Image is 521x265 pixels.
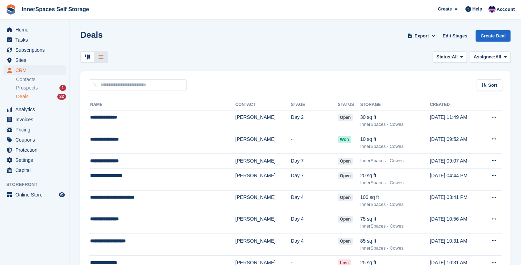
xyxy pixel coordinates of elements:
[360,121,430,128] div: InnerSpaces - Cowes
[3,165,66,175] a: menu
[58,191,66,199] a: Preview store
[15,115,57,124] span: Invoices
[476,30,511,42] a: Create Deal
[15,155,57,165] span: Settings
[430,234,482,255] td: [DATE] 10:31 AM
[452,53,458,60] span: All
[80,30,103,40] h1: Deals
[338,136,351,143] span: won
[406,30,437,42] button: Export
[236,234,291,255] td: [PERSON_NAME]
[338,114,353,121] span: open
[489,6,495,13] img: Dominic Hampson
[3,135,66,145] a: menu
[15,45,57,55] span: Subscriptions
[15,55,57,65] span: Sites
[440,30,470,42] a: Edit Stages
[430,190,482,212] td: [DATE] 03:41 PM
[430,132,482,153] td: [DATE] 09:52 AM
[6,4,16,15] img: stora-icon-8386f47178a22dfd0bd8f6a31ec36ba5ce8667c1dd55bd0f319d3a0aa187defe.svg
[291,212,338,234] td: Day 4
[360,143,430,150] div: InnerSpaces - Cowes
[338,216,353,223] span: open
[15,65,57,75] span: CRM
[430,99,482,110] th: Created
[338,158,353,165] span: open
[291,169,338,190] td: Day 7
[236,169,291,190] td: [PERSON_NAME]
[360,245,430,252] div: InnerSpaces - Cowes
[3,45,66,55] a: menu
[16,84,66,92] a: Prospects 1
[19,3,92,15] a: InnerSpaces Self Storage
[436,53,452,60] span: Status:
[430,110,482,132] td: [DATE] 11:49 AM
[360,237,430,245] div: 85 sq ft
[3,190,66,200] a: menu
[291,110,338,132] td: Day 2
[15,105,57,114] span: Analytics
[16,76,66,83] a: Contacts
[430,212,482,234] td: [DATE] 10:56 AM
[15,125,57,135] span: Pricing
[59,85,66,91] div: 1
[15,25,57,35] span: Home
[3,145,66,155] a: menu
[470,51,511,63] button: Assignee: All
[360,194,430,201] div: 100 sq ft
[3,115,66,124] a: menu
[433,51,467,63] button: Status: All
[89,99,236,110] th: Name
[3,125,66,135] a: menu
[236,132,291,153] td: [PERSON_NAME]
[360,114,430,121] div: 30 sq ft
[16,93,66,100] a: Deals 32
[236,190,291,212] td: [PERSON_NAME]
[338,99,360,110] th: Status
[16,93,29,100] span: Deals
[3,35,66,45] a: menu
[360,201,430,208] div: InnerSpaces - Cowes
[15,135,57,145] span: Coupons
[236,212,291,234] td: [PERSON_NAME]
[236,153,291,169] td: [PERSON_NAME]
[236,110,291,132] td: [PERSON_NAME]
[338,172,353,179] span: open
[291,234,338,255] td: Day 4
[360,99,430,110] th: Storage
[291,190,338,212] td: Day 4
[497,6,515,13] span: Account
[438,6,452,13] span: Create
[360,157,430,164] div: InnerSpaces - Cowes
[360,136,430,143] div: 10 sq ft
[291,153,338,169] td: Day 7
[3,25,66,35] a: menu
[360,172,430,179] div: 20 sq ft
[15,35,57,45] span: Tasks
[15,165,57,175] span: Capital
[291,99,338,110] th: Stage
[3,155,66,165] a: menu
[495,53,501,60] span: All
[291,132,338,153] td: -
[3,105,66,114] a: menu
[338,194,353,201] span: open
[360,223,430,230] div: InnerSpaces - Cowes
[3,65,66,75] a: menu
[430,169,482,190] td: [DATE] 04:44 PM
[360,179,430,186] div: InnerSpaces - Cowes
[430,153,482,169] td: [DATE] 09:07 AM
[3,55,66,65] a: menu
[338,238,353,245] span: open
[360,215,430,223] div: 75 sq ft
[15,145,57,155] span: Protection
[57,94,66,100] div: 32
[473,53,495,60] span: Assignee:
[16,85,38,91] span: Prospects
[15,190,57,200] span: Online Store
[6,181,70,188] span: Storefront
[488,82,497,89] span: Sort
[236,99,291,110] th: Contact
[414,33,429,40] span: Export
[472,6,482,13] span: Help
